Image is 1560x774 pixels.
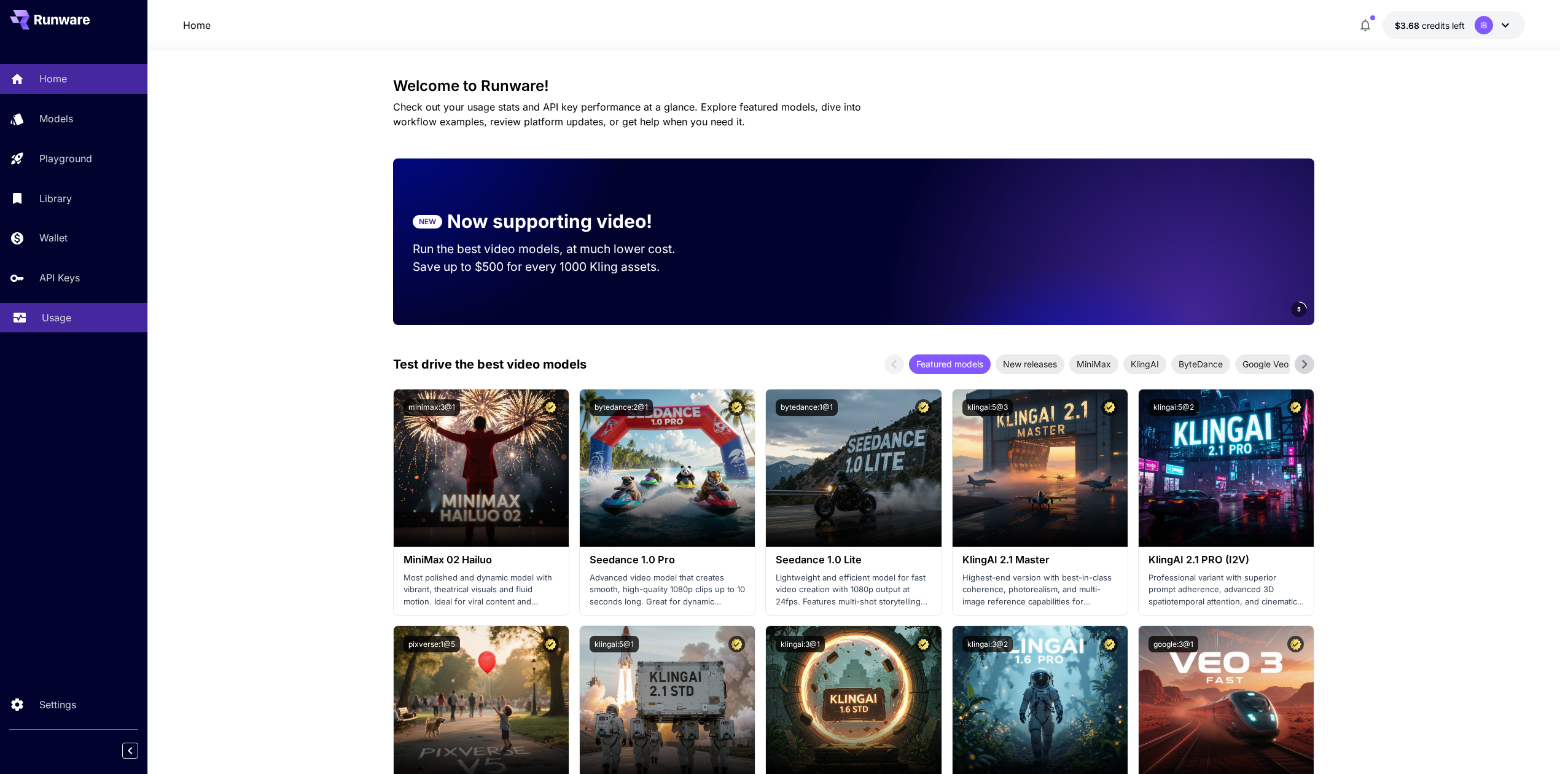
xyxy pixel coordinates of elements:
span: Check out your usage stats and API key performance at a glance. Explore featured models, dive int... [393,101,861,128]
p: Most polished and dynamic model with vibrant, theatrical visuals and fluid motion. Ideal for vira... [404,572,559,608]
img: alt [766,389,941,547]
button: pixverse:1@5 [404,636,460,652]
p: Models [39,111,73,126]
h3: Welcome to Runware! [393,77,1314,95]
nav: breadcrumb [183,18,211,33]
h3: Seedance 1.0 Pro [590,554,745,566]
button: Certified Model – Vetted for best performance and includes a commercial license. [915,636,932,652]
span: Google Veo [1235,358,1296,370]
p: Settings [39,697,76,712]
span: credits left [1422,20,1465,31]
p: Run the best video models, at much lower cost. [413,240,699,258]
img: alt [1139,389,1314,547]
a: Home [183,18,211,33]
button: google:3@1 [1149,636,1198,652]
button: klingai:5@3 [962,399,1013,416]
button: klingai:5@2 [1149,399,1199,416]
h3: KlingAI 2.1 Master [962,554,1118,566]
div: New releases [996,354,1064,374]
button: $3.67542IB [1383,11,1525,39]
button: klingai:3@2 [962,636,1013,652]
div: MiniMax [1069,354,1118,374]
div: ByteDance [1171,354,1230,374]
button: Certified Model – Vetted for best performance and includes a commercial license. [1287,399,1304,416]
div: Collapse sidebar [131,740,147,762]
span: KlingAI [1123,358,1166,370]
img: alt [580,389,755,547]
p: API Keys [39,270,80,285]
span: $3.68 [1395,20,1422,31]
button: Certified Model – Vetted for best performance and includes a commercial license. [1101,399,1118,416]
p: Save up to $500 for every 1000 Kling assets. [413,258,699,276]
button: klingai:5@1 [590,636,639,652]
p: Test drive the best video models [393,355,587,373]
button: Certified Model – Vetted for best performance and includes a commercial license. [728,636,745,652]
p: Lightweight and efficient model for fast video creation with 1080p output at 24fps. Features mult... [776,572,931,608]
button: Certified Model – Vetted for best performance and includes a commercial license. [542,636,559,652]
p: Library [39,191,72,206]
span: 5 [1297,305,1301,314]
button: Certified Model – Vetted for best performance and includes a commercial license. [728,399,745,416]
p: NEW [419,216,436,227]
button: Certified Model – Vetted for best performance and includes a commercial license. [1101,636,1118,652]
span: MiniMax [1069,358,1118,370]
span: New releases [996,358,1064,370]
p: Home [39,71,67,86]
div: KlingAI [1123,354,1166,374]
button: Collapse sidebar [122,743,138,759]
span: Featured models [909,358,991,370]
button: klingai:3@1 [776,636,825,652]
p: Now supporting video! [447,208,652,235]
p: Playground [39,151,92,166]
div: $3.67542 [1395,19,1465,32]
h3: MiniMax 02 Hailuo [404,554,559,566]
p: Professional variant with superior prompt adherence, advanced 3D spatiotemporal attention, and ci... [1149,572,1304,608]
p: Wallet [39,230,68,245]
p: Highest-end version with best-in-class coherence, photorealism, and multi-image reference capabil... [962,572,1118,608]
button: minimax:3@1 [404,399,460,416]
div: Featured models [909,354,991,374]
img: alt [394,389,569,547]
button: Certified Model – Vetted for best performance and includes a commercial license. [542,399,559,416]
button: Certified Model – Vetted for best performance and includes a commercial license. [915,399,932,416]
button: bytedance:2@1 [590,399,653,416]
div: Google Veo [1235,354,1296,374]
button: Certified Model – Vetted for best performance and includes a commercial license. [1287,636,1304,652]
p: Advanced video model that creates smooth, high-quality 1080p clips up to 10 seconds long. Great f... [590,572,745,608]
span: ByteDance [1171,358,1230,370]
h3: KlingAI 2.1 PRO (I2V) [1149,554,1304,566]
div: IB [1475,16,1493,34]
button: bytedance:1@1 [776,399,838,416]
p: Usage [42,310,71,325]
img: alt [953,389,1128,547]
h3: Seedance 1.0 Lite [776,554,931,566]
